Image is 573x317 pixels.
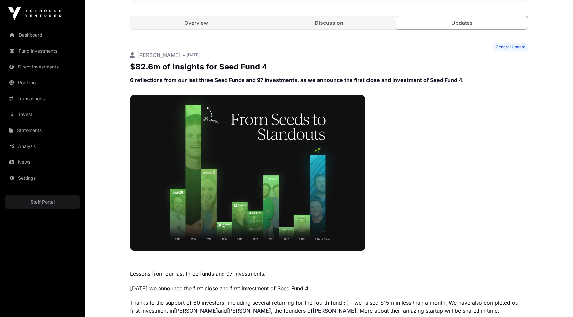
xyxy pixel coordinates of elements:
[493,43,528,51] span: General Update
[187,52,200,58] span: [DATE]
[5,28,80,42] a: Dashboard
[130,299,528,315] p: Thanks to the support of 80 investors- including several returning for the fourth fund : ) - we r...
[313,307,356,314] a: [PERSON_NAME]
[130,262,528,278] p: Lessons from our last three funds and 97 investments.
[540,285,573,317] iframe: Chat Widget
[396,16,528,30] a: Updates
[5,60,80,74] a: Direct Investments
[130,16,528,29] nav: Tabs
[5,171,80,185] a: Settings
[8,7,61,20] img: Icehouse Ventures Logo
[130,95,365,251] img: iCQu8dvgCUhnxG0P6HNIv7KnZROWZkAygT4CRa0b.webp
[5,195,80,209] a: Staff Portal
[130,77,464,83] strong: 6 reflections from our last three Seed Funds and 97 investments, as we announce the first close a...
[130,16,262,29] a: Overview
[227,307,271,314] a: [PERSON_NAME]
[5,123,80,138] a: Statements
[5,91,80,106] a: Transactions
[5,155,80,169] a: News
[130,51,185,59] p: [PERSON_NAME] •
[5,75,80,90] a: Portfolio
[5,107,80,122] a: Invest
[263,16,395,29] a: Discussion
[174,307,218,314] a: [PERSON_NAME]
[130,62,528,72] p: $82.6m of insights for Seed Fund 4
[5,139,80,154] a: Analysis
[130,284,528,292] p: [DATE] we announce the first close and first investment of Seed Fund 4.
[5,44,80,58] a: Fund Investments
